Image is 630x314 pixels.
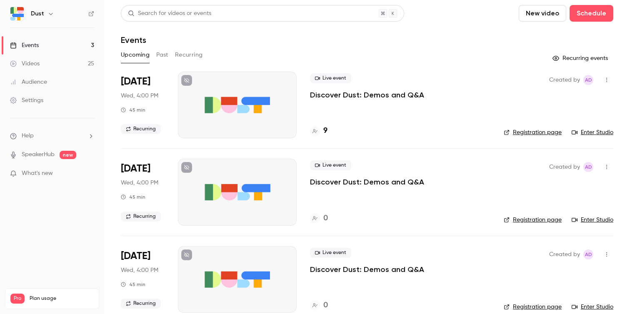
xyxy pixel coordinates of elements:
span: Recurring [121,299,161,309]
span: Wed, 4:00 PM [121,266,158,274]
button: Upcoming [121,48,150,62]
span: Recurring [121,124,161,134]
div: Videos [10,60,40,68]
div: Sep 17 Wed, 4:00 PM (Europe/Paris) [121,246,165,313]
h6: Dust [31,10,44,18]
a: Discover Dust: Demos and Q&A [310,90,424,100]
span: Live event [310,160,351,170]
a: 9 [310,125,327,137]
span: AD [585,249,592,259]
div: 45 min [121,107,145,113]
span: Alban Dumouilla [583,249,593,259]
span: Created by [549,162,580,172]
img: Dust [10,7,24,20]
div: Settings [10,96,43,105]
div: Events [10,41,39,50]
a: Discover Dust: Demos and Q&A [310,264,424,274]
h4: 0 [323,300,328,311]
span: AD [585,75,592,85]
span: Alban Dumouilla [583,162,593,172]
button: New video [519,5,566,22]
span: What's new [22,169,53,178]
h1: Events [121,35,146,45]
span: Live event [310,248,351,258]
button: Schedule [570,5,613,22]
li: help-dropdown-opener [10,132,94,140]
iframe: Noticeable Trigger [84,170,94,177]
span: Pro [10,294,25,304]
button: Past [156,48,168,62]
span: [DATE] [121,249,150,263]
div: 45 min [121,281,145,288]
span: [DATE] [121,162,150,175]
a: Discover Dust: Demos and Q&A [310,177,424,187]
span: new [60,151,76,159]
span: AD [585,162,592,172]
h4: 9 [323,125,327,137]
span: Recurring [121,212,161,222]
h4: 0 [323,213,328,224]
div: Aug 20 Wed, 4:00 PM (Europe/Paris) [121,72,165,138]
button: Recurring [175,48,203,62]
button: Recurring events [549,52,613,65]
div: Sep 3 Wed, 4:00 PM (Europe/Paris) [121,159,165,225]
a: 0 [310,300,328,311]
span: Wed, 4:00 PM [121,179,158,187]
a: SpeakerHub [22,150,55,159]
span: Live event [310,73,351,83]
a: Registration page [504,303,562,311]
span: Created by [549,249,580,259]
div: 45 min [121,194,145,200]
span: Wed, 4:00 PM [121,92,158,100]
a: Enter Studio [572,216,613,224]
span: Created by [549,75,580,85]
span: [DATE] [121,75,150,88]
a: 0 [310,213,328,224]
a: Enter Studio [572,303,613,311]
a: Enter Studio [572,128,613,137]
div: Audience [10,78,47,86]
a: Registration page [504,128,562,137]
div: Search for videos or events [128,9,211,18]
span: Plan usage [30,295,94,302]
a: Registration page [504,216,562,224]
span: Alban Dumouilla [583,75,593,85]
span: Help [22,132,34,140]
